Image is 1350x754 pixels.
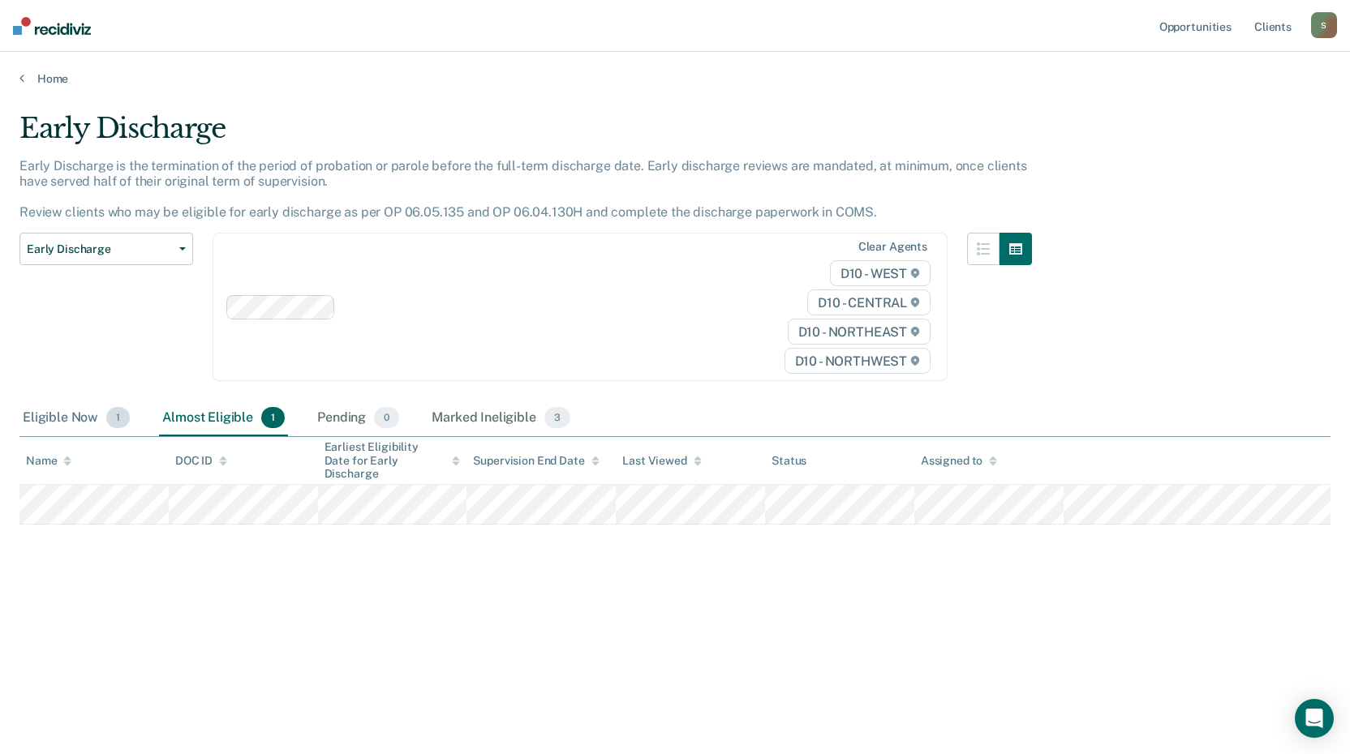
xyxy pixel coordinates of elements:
div: Clear agents [858,240,927,254]
span: 1 [106,407,130,428]
div: Assigned to [921,454,997,468]
a: Home [19,71,1331,86]
div: Last Viewed [622,454,701,468]
span: D10 - WEST [830,260,931,286]
span: 0 [374,407,399,428]
button: Early Discharge [19,233,193,265]
img: Recidiviz [13,17,91,35]
div: Marked Ineligible3 [428,401,574,436]
div: Status [772,454,806,468]
div: Supervision End Date [473,454,599,468]
span: Early Discharge [27,242,173,256]
div: Name [26,454,71,468]
span: 3 [544,407,570,428]
span: D10 - NORTHWEST [785,348,931,374]
div: Earliest Eligibility Date for Early Discharge [325,440,461,481]
p: Early Discharge is the termination of the period of probation or parole before the full-term disc... [19,158,1027,221]
span: D10 - NORTHEAST [788,319,931,345]
div: Pending0 [314,401,402,436]
button: S [1311,12,1337,38]
span: D10 - CENTRAL [807,289,931,315]
div: Eligible Now1 [19,401,133,436]
div: DOC ID [175,454,227,468]
div: Almost Eligible1 [159,401,288,436]
span: 1 [261,407,285,428]
div: Early Discharge [19,112,1032,158]
div: Open Intercom Messenger [1295,699,1334,738]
